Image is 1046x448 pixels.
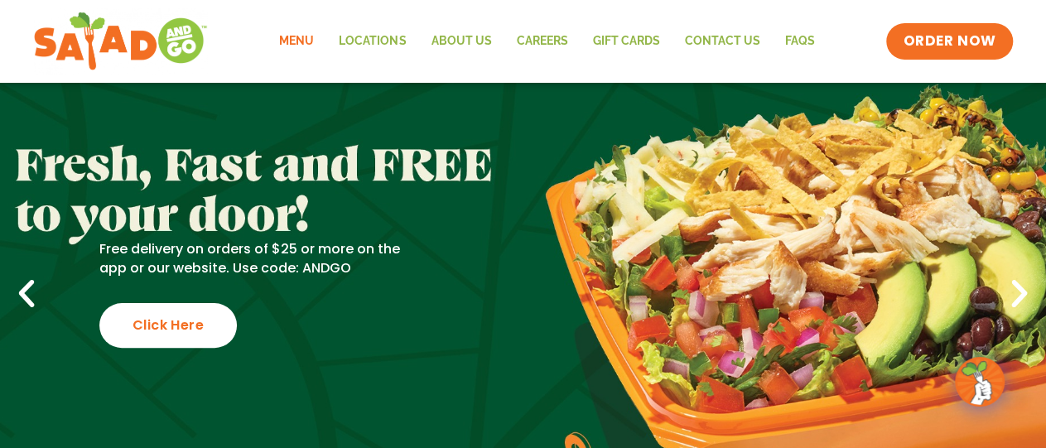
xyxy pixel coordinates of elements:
span: ORDER NOW [903,31,995,51]
div: Previous slide [8,276,45,312]
a: Contact Us [672,22,772,60]
div: Click Here [99,303,237,348]
img: wpChatIcon [957,359,1003,405]
img: new-SAG-logo-768×292 [33,8,208,75]
nav: Menu [267,22,827,60]
a: Careers [504,22,580,60]
a: Locations [326,22,418,60]
div: Next slide [1001,276,1038,312]
a: Menu [267,22,326,60]
a: FAQs [772,22,827,60]
a: GIFT CARDS [580,22,672,60]
p: Free delivery on orders of $25 or more on the app or our website. Use code: ANDGO [99,240,412,277]
a: ORDER NOW [886,23,1012,60]
a: About Us [418,22,504,60]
